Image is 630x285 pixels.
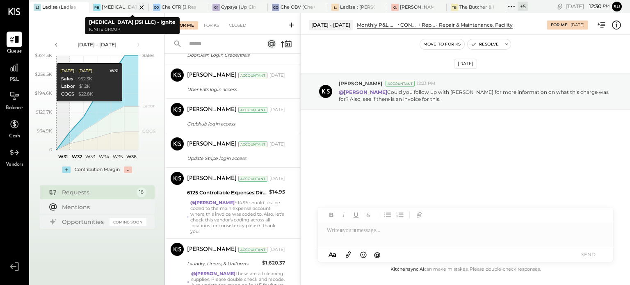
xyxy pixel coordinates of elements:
[200,21,223,30] div: For KS
[459,4,494,11] div: The Butcher & Barrel (L Argento LLC) - [GEOGRAPHIC_DATA]
[351,210,361,220] button: Underline
[269,72,285,79] div: [DATE]
[162,4,196,11] div: Che OTR (J Restaurant LLC) - Ignite
[309,20,353,30] div: [DATE] - [DATE]
[212,4,220,11] div: G(
[221,4,256,11] div: Gypsys (Up Cincinnati LLC) - Ignite
[89,26,176,33] p: Ignite Group
[110,68,119,74] div: W31
[269,188,285,196] div: $14.95
[78,76,92,82] div: $62.3K
[102,4,136,11] div: [MEDICAL_DATA] (JSI LLC) - Ignite
[7,48,22,55] span: Queue
[339,80,382,87] span: [PERSON_NAME]
[238,176,267,182] div: Accountant
[238,107,267,113] div: Accountant
[0,145,28,169] a: Vendors
[78,91,93,98] div: $22.8K
[6,105,23,112] span: Balance
[36,109,52,115] text: $129.7K
[187,120,283,128] div: Grubhub login access
[187,51,283,59] div: DoorDash Login Credentials
[42,4,77,11] div: Ladisa (Ladisa Corp.) - Ignite
[333,251,336,258] span: a
[518,2,528,11] div: + 5
[35,52,52,58] text: $324.3K
[340,4,374,11] div: Ladisa : [PERSON_NAME] in the Alley
[269,176,285,182] div: [DATE]
[62,41,132,48] div: [DATE] - [DATE]
[339,89,387,95] strong: @[PERSON_NAME]
[612,2,622,11] button: su
[262,259,285,267] div: $1,620.37
[269,107,285,113] div: [DATE]
[49,147,52,153] text: 0
[10,76,19,84] span: P&L
[62,203,142,211] div: Mentions
[451,4,458,11] div: TB
[281,4,315,11] div: Che OBV (Che OBV LLC) - Ignite
[0,116,28,140] a: Cash
[62,188,132,196] div: Requests
[187,246,237,254] div: [PERSON_NAME]
[142,128,156,134] text: COGS
[0,88,28,112] a: Balance
[269,141,285,148] div: [DATE]
[382,210,393,220] button: Unordered List
[395,210,405,220] button: Ordered List
[357,21,396,28] div: Monthly P&L Comparison
[556,2,564,11] div: copy link
[187,260,260,268] div: Laundry, Linens, & Uniforms
[326,210,337,220] button: Bold
[60,68,92,74] div: [DATE] - [DATE]
[187,85,283,93] div: Uber Eats login access
[173,21,198,30] div: For Me
[61,83,75,90] div: Labor
[400,21,418,28] div: CONTROLLABLE EXPENSES
[187,140,237,148] div: [PERSON_NAME]
[9,133,20,140] span: Cash
[110,218,146,226] div: Coming Soon
[400,4,434,11] div: [PERSON_NAME]'s : [PERSON_NAME]'s
[417,80,436,87] span: 12:23 PM
[124,166,132,173] div: -
[61,91,74,98] div: COGS
[468,39,502,49] button: Resolve
[35,71,52,77] text: $259.5K
[454,59,477,69] div: [DATE]
[238,73,267,78] div: Accountant
[414,210,425,220] button: Add URL
[391,4,399,11] div: G:
[75,166,120,173] div: Contribution Margin
[571,22,584,28] div: [DATE]
[363,210,374,220] button: Strikethrough
[35,90,52,96] text: $194.6K
[372,249,383,260] button: @
[386,81,415,87] div: Accountant
[585,2,602,10] span: 12 : 30
[225,21,250,30] div: Closed
[79,83,90,90] div: $1.2K
[374,251,381,258] span: @
[187,154,283,162] div: Update Stripe login access
[331,4,339,11] div: L:
[326,250,339,259] button: Aa
[269,246,285,253] div: [DATE]
[142,103,155,109] text: Labor
[58,154,68,160] text: W31
[338,210,349,220] button: Italic
[61,76,73,82] div: Sales
[34,4,41,11] div: L(
[551,22,568,28] div: For Me
[126,154,136,160] text: W36
[422,21,435,28] div: Repairs & Maintenance
[572,249,605,260] button: SEND
[89,19,176,25] b: [MEDICAL_DATA] (JSI LLC) - Ignite
[37,128,52,134] text: $64.9K
[85,154,95,160] text: W33
[71,154,82,160] text: W32
[603,3,610,9] span: pm
[339,89,609,103] p: Could you follow up with [PERSON_NAME] for more information on what this charge was for? Also, se...
[190,200,285,234] div: $14.95 should just be coded to the main expense account where this invoice was coded to. Also, le...
[238,247,267,253] div: Accountant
